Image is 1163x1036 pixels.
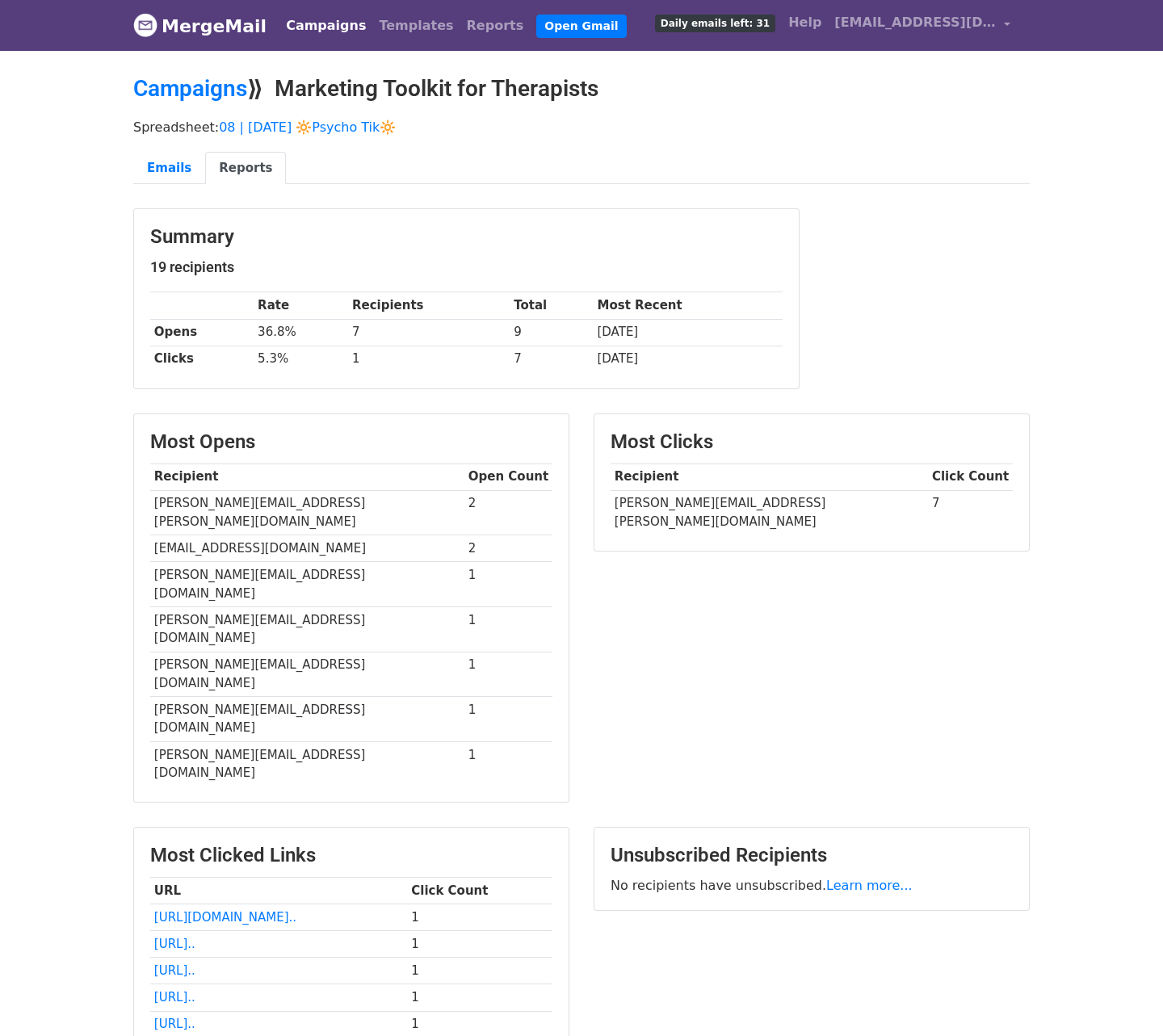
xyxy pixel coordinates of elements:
h3: Most Clicks [611,430,1013,454]
td: 1 [464,741,552,786]
td: 36.8% [254,319,348,346]
img: MergeMail logo [133,13,157,37]
h3: Unsubscribed Recipients [611,844,1013,867]
td: 2 [464,490,552,535]
td: 9 [510,319,593,346]
td: 1 [348,346,510,372]
a: [EMAIL_ADDRESS][DOMAIN_NAME] [828,6,1017,44]
td: [PERSON_NAME][EMAIL_ADDRESS][DOMAIN_NAME] [150,562,464,607]
th: Click Count [407,878,552,904]
th: Click Count [928,463,1013,490]
span: [EMAIL_ADDRESS][DOMAIN_NAME] [834,13,996,32]
th: Recipients [348,292,510,319]
h3: Most Opens [150,430,552,454]
a: [URL][DOMAIN_NAME].. [154,910,296,925]
h3: Summary [150,225,783,249]
span: Daily emails left: 31 [655,15,775,32]
td: 1 [464,697,552,742]
td: 1 [407,904,552,931]
th: Total [510,292,593,319]
p: No recipients have unsubscribed. [611,877,1013,894]
a: MergeMail [133,9,267,43]
iframe: Chat Widget [1082,958,1163,1036]
td: 1 [407,931,552,958]
td: 2 [464,535,552,562]
a: [URL].. [154,963,195,978]
th: URL [150,878,407,904]
td: 1 [407,958,552,984]
a: [URL].. [154,937,195,951]
a: Templates [372,10,460,42]
td: [PERSON_NAME][EMAIL_ADDRESS][DOMAIN_NAME] [150,697,464,742]
a: [URL].. [154,1017,195,1031]
th: Opens [150,319,254,346]
a: Open Gmail [536,15,626,38]
th: Clicks [150,346,254,372]
td: 1 [464,606,552,652]
td: [PERSON_NAME][EMAIL_ADDRESS][DOMAIN_NAME] [150,606,464,652]
h5: 19 recipients [150,258,783,276]
td: [PERSON_NAME][EMAIL_ADDRESS][PERSON_NAME][DOMAIN_NAME] [611,490,928,535]
th: Recipient [150,463,464,490]
h3: Most Clicked Links [150,844,552,867]
td: 5.3% [254,346,348,372]
td: [DATE] [594,319,783,346]
a: 08 | [DATE] 🔆Psycho Tik🔆 [219,120,396,135]
a: Campaigns [279,10,372,42]
a: Reports [460,10,531,42]
a: Help [782,6,828,39]
td: 1 [464,562,552,607]
a: [URL].. [154,990,195,1005]
td: [PERSON_NAME][EMAIL_ADDRESS][PERSON_NAME][DOMAIN_NAME] [150,490,464,535]
p: Spreadsheet: [133,119,1030,136]
a: Learn more... [826,878,913,893]
td: [DATE] [594,346,783,372]
td: 7 [348,319,510,346]
th: Rate [254,292,348,319]
a: Reports [205,152,286,185]
th: Most Recent [594,292,783,319]
th: Recipient [611,463,928,490]
td: 1 [407,984,552,1011]
th: Open Count [464,463,552,490]
td: 1 [464,652,552,697]
td: [PERSON_NAME][EMAIL_ADDRESS][DOMAIN_NAME] [150,652,464,697]
td: 7 [510,346,593,372]
a: Campaigns [133,75,247,102]
a: Emails [133,152,205,185]
td: [EMAIL_ADDRESS][DOMAIN_NAME] [150,535,464,562]
a: Daily emails left: 31 [649,6,782,39]
td: 7 [928,490,1013,535]
h2: ⟫ Marketing Toolkit for Therapists [133,75,1030,103]
td: [PERSON_NAME][EMAIL_ADDRESS][DOMAIN_NAME] [150,741,464,786]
